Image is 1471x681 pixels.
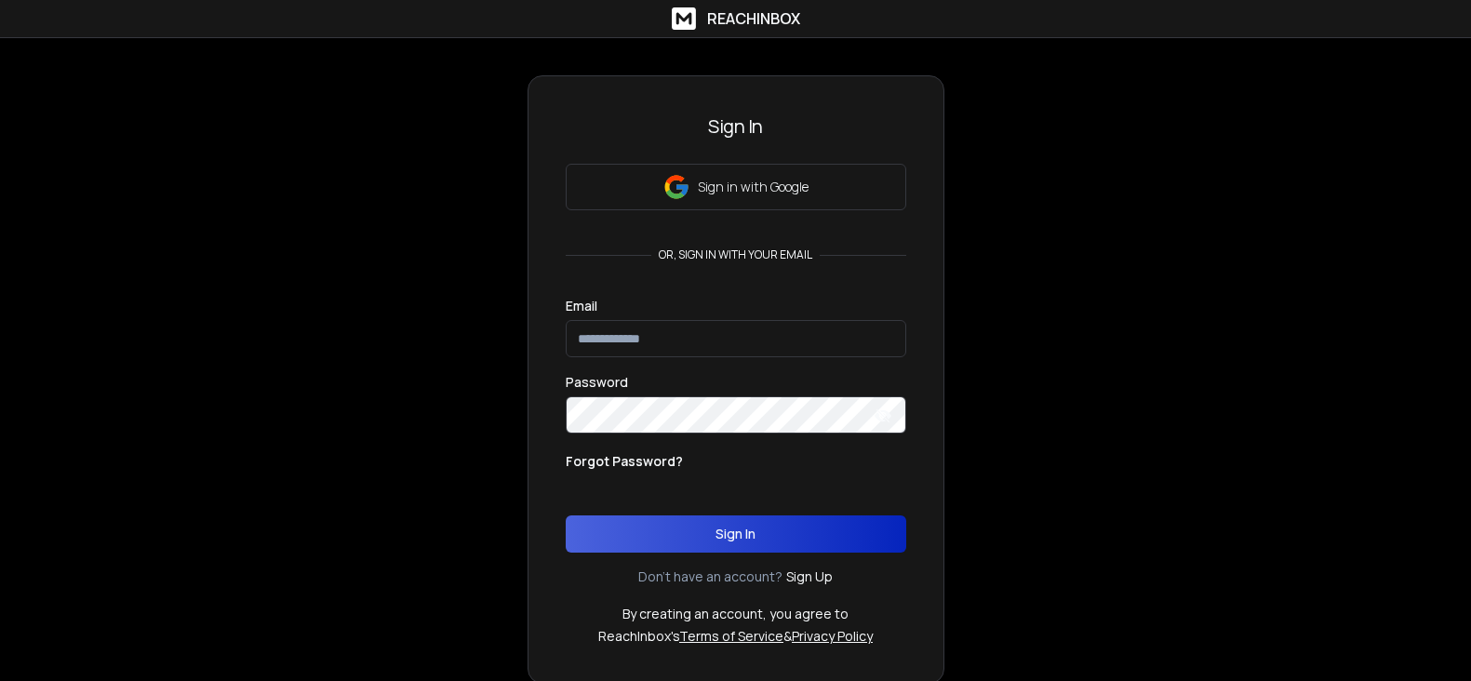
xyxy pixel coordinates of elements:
a: Terms of Service [679,627,783,645]
a: Sign Up [786,567,833,586]
button: Sign in with Google [566,164,906,210]
h3: Sign In [566,113,906,140]
p: ReachInbox's & [598,627,873,646]
a: ReachInbox [672,7,800,30]
p: or, sign in with your email [651,247,820,262]
p: Forgot Password? [566,452,683,471]
label: Email [566,300,597,313]
p: Don't have an account? [638,567,782,586]
button: Sign In [566,515,906,553]
p: By creating an account, you agree to [622,605,849,623]
h1: ReachInbox [707,7,800,30]
a: Privacy Policy [792,627,873,645]
p: Sign in with Google [698,178,809,196]
label: Password [566,376,628,389]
